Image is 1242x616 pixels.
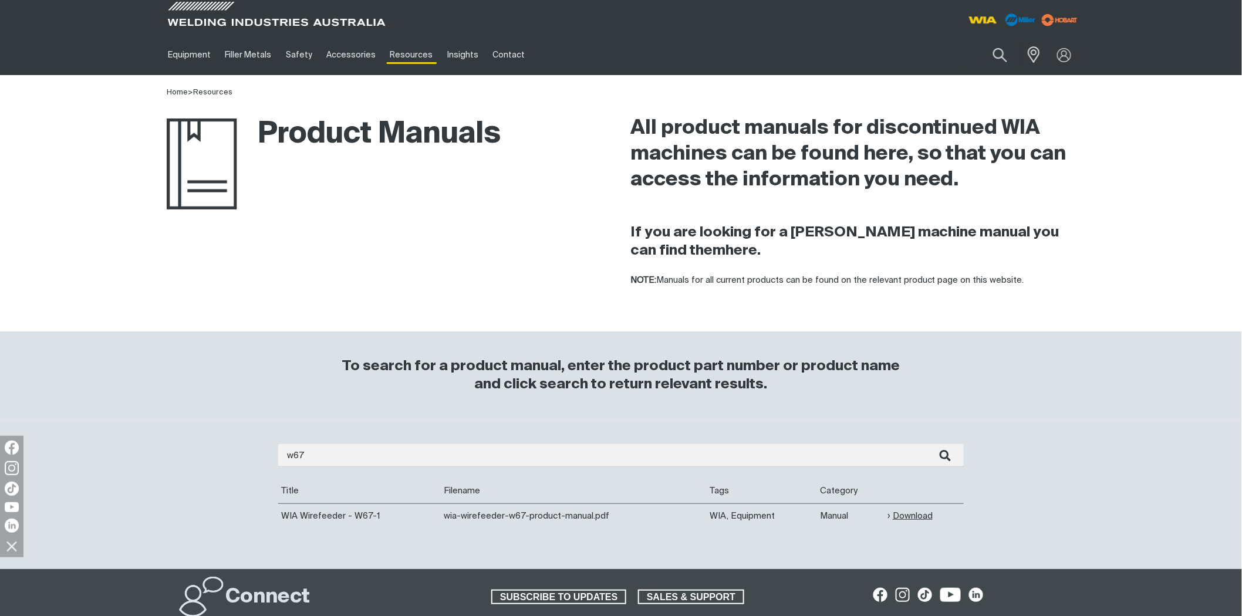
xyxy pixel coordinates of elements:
a: SUBSCRIBE TO UPDATES [491,590,626,605]
strong: If you are looking for a [PERSON_NAME] machine manual you can find them [630,225,1059,258]
a: Insights [440,35,485,75]
input: Enter search... [278,444,964,467]
img: TikTok [5,482,19,496]
td: WIA Wirefeeder - W67-1 [278,503,441,528]
a: Resources [193,89,232,96]
a: here. [725,243,761,258]
span: SUBSCRIBE TO UPDATES [492,590,625,605]
a: Download [887,509,933,523]
a: Equipment [161,35,218,75]
th: Filename [441,479,707,503]
img: Instagram [5,461,19,475]
a: Home [167,89,188,96]
th: Category [817,479,885,503]
span: > [188,89,193,96]
a: Accessories [319,35,383,75]
td: WIA, Equipment [707,503,818,528]
nav: Main [161,35,851,75]
a: SALES & SUPPORT [638,590,744,605]
img: YouTube [5,502,19,512]
input: Product name or item number... [966,41,1020,69]
img: miller [1038,11,1081,29]
strong: NOTE: [630,276,656,285]
a: Filler Metals [218,35,278,75]
a: Resources [383,35,440,75]
img: Facebook [5,441,19,455]
h1: Product Manuals [167,116,501,154]
button: Search products [980,41,1020,69]
td: wia-wirefeeder-w67-product-manual.pdf [441,503,707,528]
span: SALES & SUPPORT [639,590,743,605]
td: Manual [817,503,885,528]
p: Manuals for all current products can be found on the relevant product page on this website. [630,274,1075,287]
h2: Connect [225,584,310,610]
h2: All product manuals for discontinued WIA machines can be found here, so that you can access the i... [630,116,1075,193]
th: Tags [707,479,818,503]
img: LinkedIn [5,519,19,533]
img: hide socials [2,536,22,556]
h3: To search for a product manual, enter the product part number or product name and click search to... [337,357,905,394]
th: Title [278,479,441,503]
a: Safety [279,35,319,75]
a: Contact [485,35,532,75]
